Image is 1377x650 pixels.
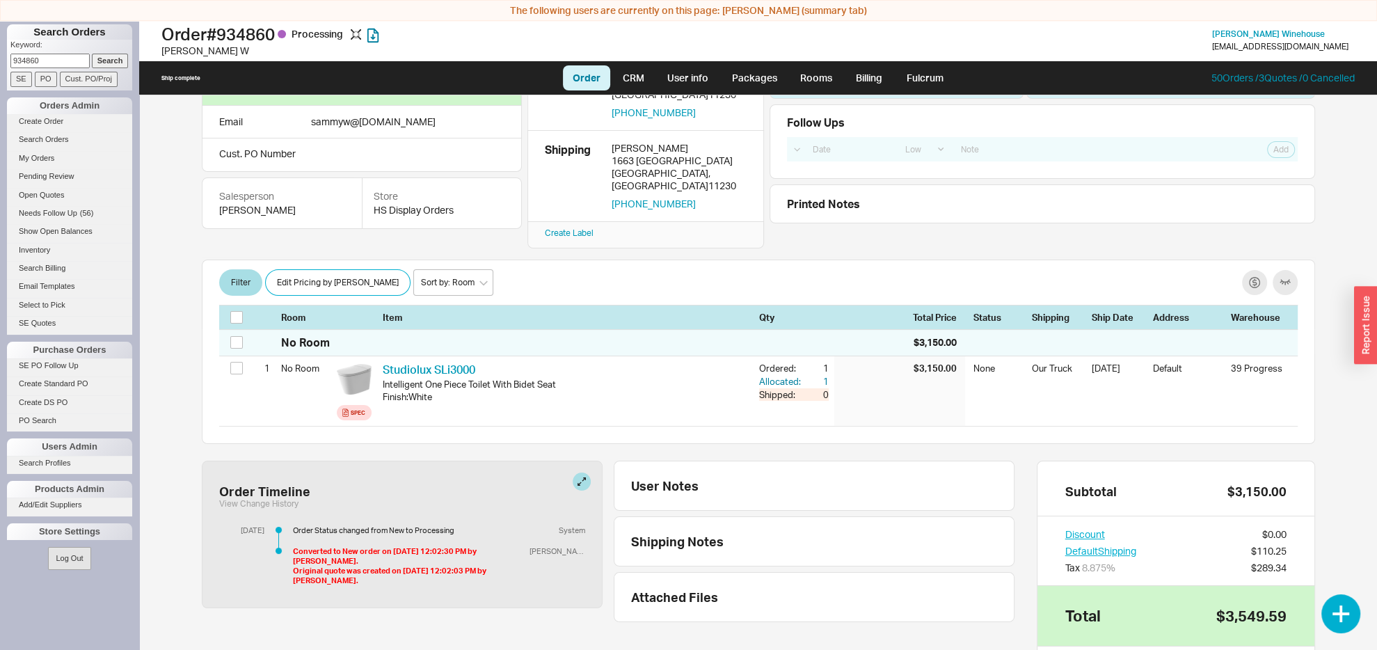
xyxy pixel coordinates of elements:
a: Create Order [7,114,132,129]
span: Processing [292,28,345,40]
div: Default [1153,362,1223,384]
div: 1663 [GEOGRAPHIC_DATA] [612,154,747,167]
span: Needs Follow Up [19,209,77,217]
input: SE [10,72,32,86]
span: 8.875 % [1082,562,1115,573]
div: Store Settings [7,523,132,540]
div: No Room [281,356,331,380]
button: [PHONE_NUMBER] [612,106,696,119]
div: HS Display Orders [374,203,510,217]
div: 39 Progress [1231,362,1287,374]
a: Order [563,65,610,90]
span: Pending Review [19,172,74,180]
a: Packages [722,65,787,90]
input: Date [805,140,894,159]
div: Total [1065,608,1101,624]
a: Search Orders [7,132,132,147]
button: View Change History [219,499,299,509]
div: Follow Ups [787,116,845,129]
div: Spec [351,407,365,418]
div: Total Price [913,311,965,324]
p: Keyword: [10,40,132,54]
div: Item [383,311,754,324]
span: [PERSON_NAME] (summary tab) [722,4,867,16]
div: Salesperson [219,189,345,203]
a: SE PO Follow Up [7,358,132,373]
div: 0 [804,388,829,401]
div: [PERSON_NAME] [612,142,747,154]
div: Intelligent One Piece Toilet With Bidet Seat [383,378,748,390]
div: $3,150.00 [914,362,957,374]
div: Our Truck [1032,362,1083,384]
div: No Room [281,335,330,350]
div: Qty [759,311,829,324]
div: 1 [253,356,270,380]
button: Add [1267,141,1295,158]
input: Cust. PO/Proj [60,72,118,86]
a: Select to Pick [7,298,132,312]
a: CRM [613,65,654,90]
div: Converted to New order on [DATE] 12:02:30 PM by [PERSON_NAME]. [293,546,524,566]
div: Purchase Orders [7,342,132,358]
a: PO Search [7,413,132,428]
div: Order Status changed from New to Processing [293,525,524,535]
a: Inventory [7,243,132,257]
div: Cust. PO Number [202,138,522,173]
div: Tax [1065,561,1136,575]
button: Discount [1065,528,1105,541]
div: 1 [804,375,829,388]
button: Log Out [48,547,90,570]
div: None [973,362,1024,384]
div: Store [374,189,510,203]
div: Attached Files [631,589,718,605]
a: Show Open Balances [7,224,132,239]
div: 1 [804,362,829,374]
a: Search Billing [7,261,132,276]
a: Email Templates [7,279,132,294]
div: Printed Notes [787,196,1298,212]
input: PO [35,72,57,86]
div: Warehouse [1231,311,1287,324]
input: Note [953,140,1197,159]
div: Shipping Notes [631,534,1008,549]
img: sli3K_right_ailmzz [337,362,372,397]
span: Filter [231,274,250,291]
div: Address [1153,311,1223,324]
a: Billing [845,65,893,90]
span: Add [1273,144,1289,155]
div: Ordered: [759,362,804,374]
div: User Notes [631,478,1008,493]
div: Users Admin [7,438,132,455]
a: My Orders [7,151,132,166]
div: sammyw @ [DOMAIN_NAME] [311,114,436,129]
div: Orders Admin [7,97,132,114]
div: Email [219,114,243,129]
div: $0.00 [1262,528,1287,541]
div: $3,150.00 [1227,484,1287,499]
input: Search [92,54,129,68]
div: [PERSON_NAME] W [161,44,692,58]
div: Shipped: [759,388,804,401]
div: [DATE] [230,525,264,535]
div: The following users are currently on this page: [3,3,1374,17]
div: Finish : White [383,390,748,403]
a: Create Standard PO [7,376,132,391]
a: Pending Review [7,169,132,184]
span: Edit Pricing by [PERSON_NAME] [277,274,399,291]
a: Add/Edit Suppliers [7,498,132,512]
div: [DATE] [1092,362,1145,384]
button: DefaultShipping [1065,544,1136,558]
a: Search Profiles [7,456,132,470]
a: 50Orders /3Quotes /0 Cancelled [1211,72,1355,84]
div: Subtotal [1065,484,1117,499]
a: [PERSON_NAME] Winehouse [1212,29,1325,39]
div: Order Timeline [219,484,310,499]
a: Spec [337,405,372,420]
div: Original quote was created on [DATE] 12:02:03 PM by [PERSON_NAME]. [293,566,524,585]
h1: Order # 934860 [161,24,692,44]
div: Products Admin [7,481,132,498]
button: Filter [219,269,262,296]
div: [GEOGRAPHIC_DATA] , [GEOGRAPHIC_DATA] 11230 [612,167,747,192]
button: Edit Pricing by [PERSON_NAME] [265,269,411,296]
